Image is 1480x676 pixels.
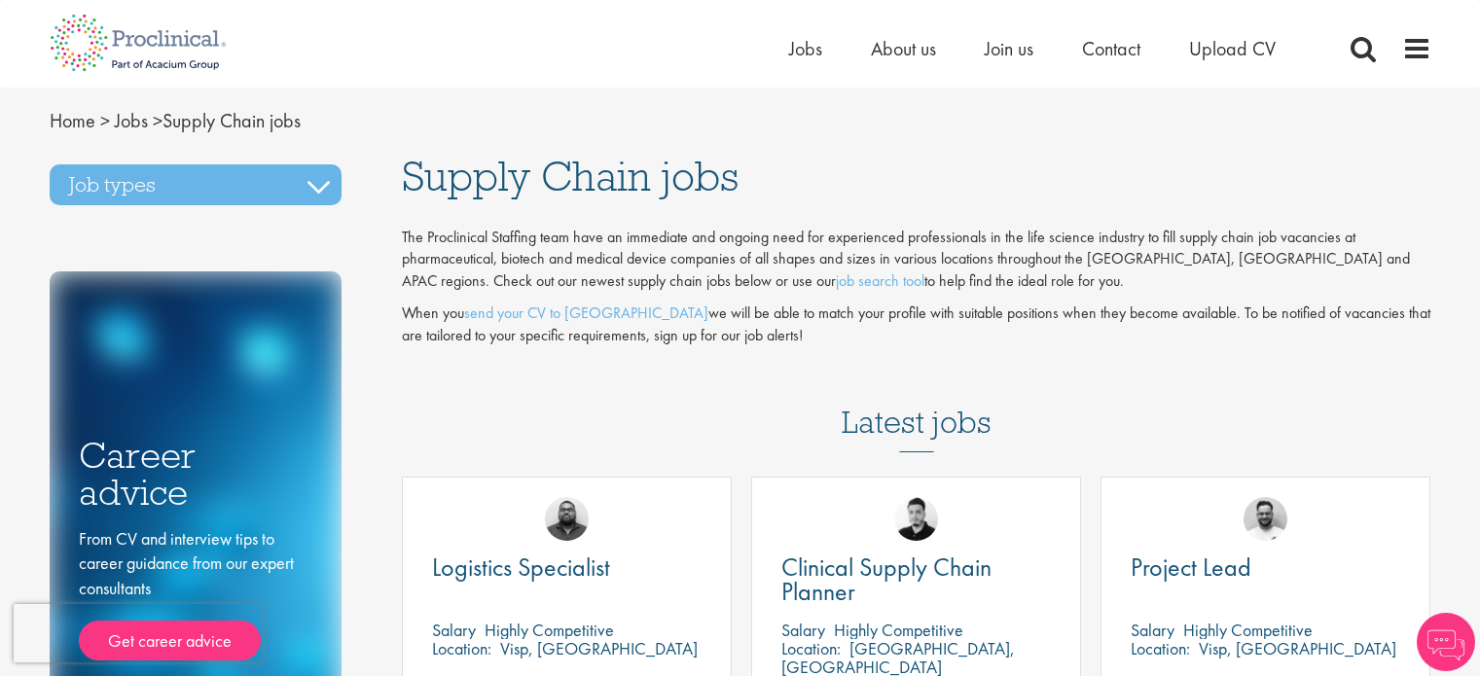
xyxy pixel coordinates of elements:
[781,637,841,659] span: Location:
[781,555,1051,604] a: Clinical Supply Chain Planner
[1199,637,1396,659] p: Visp, [GEOGRAPHIC_DATA]
[464,302,708,323] a: send your CV to [GEOGRAPHIC_DATA]
[402,227,1431,294] p: The Proclinical Staffing team have an immediate and ongoing need for experienced professionals in...
[432,555,702,580] a: Logistics Specialist
[79,526,312,661] div: From CV and interview tips to career guidance from our expert consultants
[1244,497,1287,541] img: Emile De Beer
[402,150,739,202] span: Supply Chain jobs
[894,497,938,541] img: Anderson Maldonado
[1131,555,1400,580] a: Project Lead
[1131,551,1251,584] span: Project Lead
[432,619,476,641] span: Salary
[842,357,992,452] h3: Latest jobs
[50,108,95,133] a: breadcrumb link to Home
[79,437,312,512] h3: Career advice
[1131,619,1174,641] span: Salary
[1082,36,1140,61] a: Contact
[485,619,614,641] p: Highly Competitive
[153,108,162,133] span: >
[1131,637,1190,659] span: Location:
[402,302,1431,347] p: When you we will be able to match your profile with suitable positions when they become available...
[781,551,992,608] span: Clinical Supply Chain Planner
[789,36,822,61] a: Jobs
[1189,36,1276,61] a: Upload CV
[834,619,963,641] p: Highly Competitive
[781,619,825,641] span: Salary
[432,637,491,659] span: Location:
[985,36,1033,61] a: Join us
[50,164,342,205] h3: Job types
[545,497,589,541] img: Ashley Bennett
[100,108,110,133] span: >
[432,551,610,584] span: Logistics Specialist
[1417,613,1475,671] img: Chatbot
[1183,619,1313,641] p: Highly Competitive
[500,637,698,659] p: Visp, [GEOGRAPHIC_DATA]
[115,108,148,133] a: breadcrumb link to Jobs
[50,108,301,133] span: Supply Chain jobs
[836,270,924,291] a: job search tool
[14,604,263,662] iframe: reCAPTCHA
[871,36,936,61] a: About us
